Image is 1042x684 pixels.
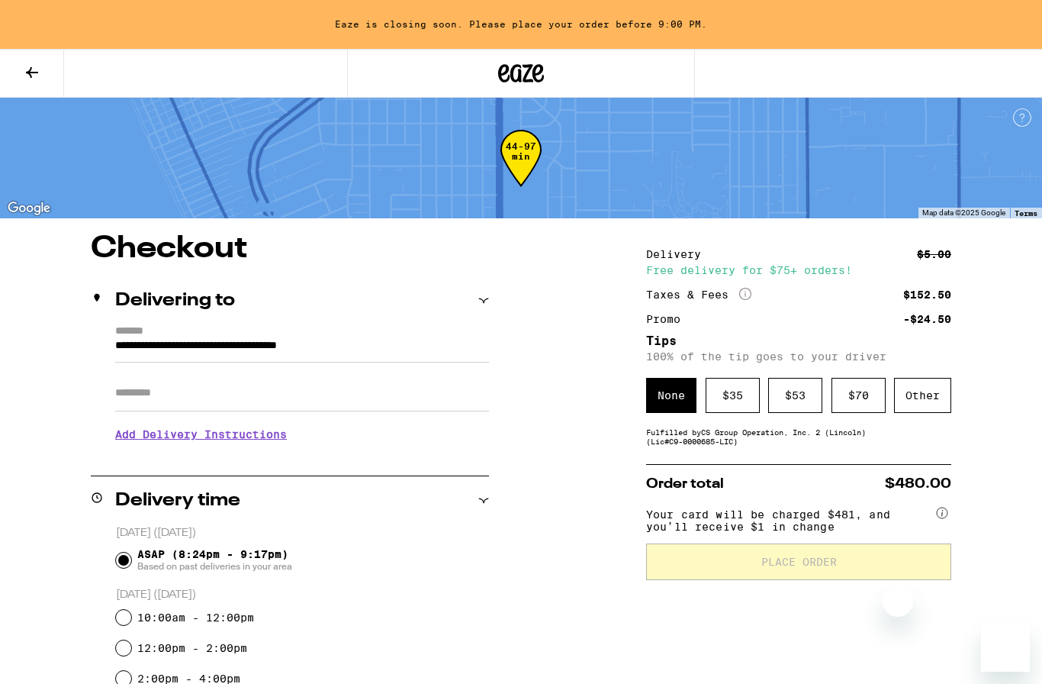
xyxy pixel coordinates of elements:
[116,588,489,602] p: [DATE] ([DATE])
[917,249,951,260] div: $5.00
[761,557,837,567] span: Place Order
[646,249,712,260] div: Delivery
[115,492,240,510] h2: Delivery time
[137,548,292,573] span: ASAP (8:24pm - 9:17pm)
[885,477,951,491] span: $480.00
[4,198,54,218] img: Google
[981,623,1030,672] iframe: Button to launch messaging window
[768,378,822,413] div: $ 53
[646,335,951,347] h5: Tips
[1015,208,1037,218] a: Terms
[646,477,724,491] span: Order total
[646,378,696,413] div: None
[903,289,951,300] div: $152.50
[91,234,489,264] h1: Checkout
[903,314,951,324] div: -$24.50
[646,265,951,276] div: Free delivery for $75+ orders!
[500,141,542,198] div: 44-97 min
[646,314,691,324] div: Promo
[646,288,751,302] div: Taxes & Fees
[894,378,951,413] div: Other
[646,503,933,533] span: Your card will be charged $481, and you’ll receive $1 in change
[137,642,247,654] label: 12:00pm - 2:00pm
[646,427,951,446] div: Fulfilled by CS Group Operation, Inc. 2 (Lincoln) (Lic# C9-0000685-LIC )
[115,452,489,464] p: We'll contact you at [PHONE_NUMBER] when we arrive
[883,586,913,617] iframe: Close message
[116,526,489,540] p: [DATE] ([DATE])
[922,208,1005,217] span: Map data ©2025 Google
[646,544,951,580] button: Place Order
[706,378,760,413] div: $ 35
[115,417,489,452] h3: Add Delivery Instructions
[137,560,292,573] span: Based on past deliveries in your area
[115,292,235,310] h2: Delivering to
[4,198,54,218] a: Open this area in Google Maps (opens a new window)
[831,378,886,413] div: $ 70
[137,611,254,624] label: 10:00am - 12:00pm
[646,350,951,363] p: 100% of the tip goes to your driver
